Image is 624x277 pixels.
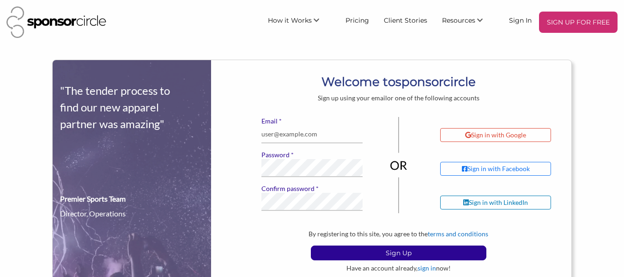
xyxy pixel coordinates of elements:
input: user@example.com [261,125,363,143]
span: or one of the following accounts [387,94,479,102]
a: Sign in with Facebook [440,162,564,176]
div: Premier Sports Team [60,193,126,204]
label: Email [261,117,363,125]
a: Sign in with LinkedIn [440,196,564,209]
label: Password [261,151,363,159]
div: By registering to this site, you agree to the Have an account already, now! [225,230,571,272]
div: Director, Operations [60,208,126,219]
a: terms and conditions [428,230,488,238]
h1: Welcome to circle [225,74,571,90]
a: Sign In [502,12,539,28]
a: Sign in with Google [440,128,564,142]
p: SIGN UP FOR FREE [543,15,614,29]
a: Pricing [338,12,376,28]
div: Sign up using your email [225,94,571,102]
img: or-divider-vertical-04be836281eac2ff1e2d8b3dc99963adb0027f4cd6cf8dbd6b945673e6b3c68b.png [390,117,407,213]
img: Sponsor Circle Logo [6,6,106,38]
div: "The tender process to find our new apparel partner was amazing" [60,82,172,132]
span: How it Works [268,16,312,25]
a: Client Stories [376,12,435,28]
label: Confirm password [261,185,363,193]
li: How it Works [261,12,338,33]
div: Sign in with Facebook [462,165,530,173]
div: Sign in with Google [465,131,526,139]
li: Resources [435,12,502,33]
p: Sign Up [311,246,486,260]
b: sponsor [395,74,443,89]
span: Resources [442,16,475,25]
a: sign in [418,264,436,272]
button: Sign Up [311,246,486,260]
div: Sign in with LinkedIn [463,198,528,207]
